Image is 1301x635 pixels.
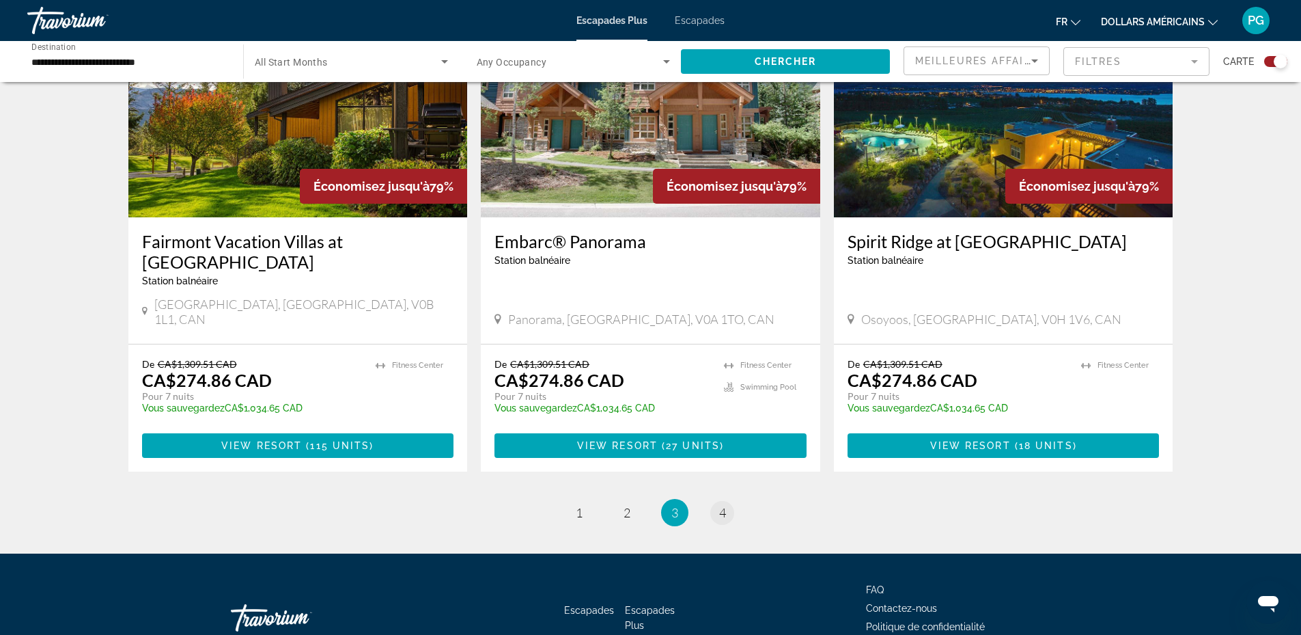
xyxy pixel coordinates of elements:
[861,312,1121,327] span: Osoyoos, [GEOGRAPHIC_DATA], V0H 1V6, CAN
[1248,13,1264,27] font: PG
[158,358,237,370] span: CA$1,309.51 CAD
[27,3,164,38] a: Travorium
[848,358,860,370] span: De
[494,390,710,403] p: Pour 7 nuits
[1238,6,1274,35] button: Menu utilisateur
[1019,179,1135,193] span: Économisez jusqu'à
[848,231,1160,252] a: Spirit Ridge at [GEOGRAPHIC_DATA]
[624,505,630,520] span: 2
[494,433,807,458] button: View Resort(27 units)
[930,440,1011,451] span: View Resort
[477,57,547,68] span: Any Occupancy
[681,49,890,74] button: Chercher
[494,403,710,414] p: CA$1,034.65 CAD
[848,403,1068,414] p: CA$1,034.65 CAD
[666,440,720,451] span: 27 units
[142,275,218,286] span: Station balnéaire
[866,584,884,595] a: FAQ
[142,403,363,414] p: CA$1,034.65 CAD
[740,383,796,392] span: Swimming Pool
[915,53,1038,69] mat-select: Sort by
[848,403,930,414] span: Vous sauvegardez
[494,403,577,414] span: Vous sauvegardez
[1056,12,1080,31] button: Changer de langue
[142,370,272,390] p: CA$274.86 CAD
[1005,169,1173,204] div: 79%
[848,390,1068,403] p: Pour 7 nuits
[625,605,675,631] a: Escapades Plus
[302,440,374,451] span: ( )
[313,179,430,193] span: Économisez jusqu'à
[494,370,624,390] p: CA$274.86 CAD
[577,440,658,451] span: View Resort
[740,361,792,370] span: Fitness Center
[848,255,923,266] span: Station balnéaire
[671,505,678,520] span: 3
[866,621,985,632] a: Politique de confidentialité
[848,433,1160,458] button: View Resort(18 units)
[494,255,570,266] span: Station balnéaire
[667,179,783,193] span: Économisez jusqu'à
[564,605,614,616] a: Escapades
[1223,52,1254,71] span: Carte
[719,505,726,520] span: 4
[142,403,225,414] span: Vous sauvegardez
[392,361,443,370] span: Fitness Center
[255,57,328,68] span: All Start Months
[658,440,724,451] span: ( )
[653,169,820,204] div: 79%
[128,499,1173,526] nav: Pagination
[915,55,1046,66] span: Meilleures affaires
[31,42,76,51] span: Destination
[508,312,774,327] span: Panorama, [GEOGRAPHIC_DATA], V0A 1TO, CAN
[1056,16,1067,27] font: fr
[1097,361,1149,370] span: Fitness Center
[154,297,453,327] span: [GEOGRAPHIC_DATA], [GEOGRAPHIC_DATA], V0B 1L1, CAN
[142,433,454,458] button: View Resort(115 units)
[221,440,302,451] span: View Resort
[848,370,977,390] p: CA$274.86 CAD
[510,358,589,370] span: CA$1,309.51 CAD
[863,358,942,370] span: CA$1,309.51 CAD
[310,440,369,451] span: 115 units
[142,358,154,370] span: De
[1019,440,1073,451] span: 18 units
[300,169,467,204] div: 79%
[866,603,937,614] a: Contactez-nous
[1246,580,1290,624] iframe: Bouton de lancement de la fenêtre de messagerie
[576,505,583,520] span: 1
[1101,12,1218,31] button: Changer de devise
[142,390,363,403] p: Pour 7 nuits
[755,56,817,67] span: Chercher
[1101,16,1205,27] font: dollars américains
[1011,440,1077,451] span: ( )
[675,15,725,26] a: Escapades
[494,358,507,370] span: De
[142,231,454,272] a: Fairmont Vacation Villas at [GEOGRAPHIC_DATA]
[494,231,807,252] a: Embarc® Panorama
[576,15,647,26] a: Escapades Plus
[1063,46,1209,77] button: Filter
